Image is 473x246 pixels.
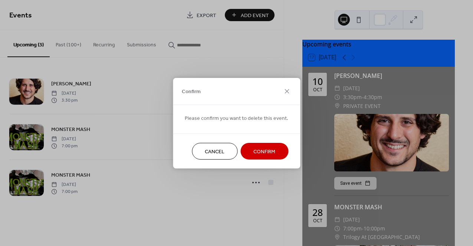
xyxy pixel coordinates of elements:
[253,148,275,155] span: Confirm
[192,143,237,160] button: Cancel
[205,148,224,155] span: Cancel
[185,114,288,122] span: Please confirm you want to delete this event.
[240,143,288,160] button: Confirm
[182,88,201,96] span: Confirm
